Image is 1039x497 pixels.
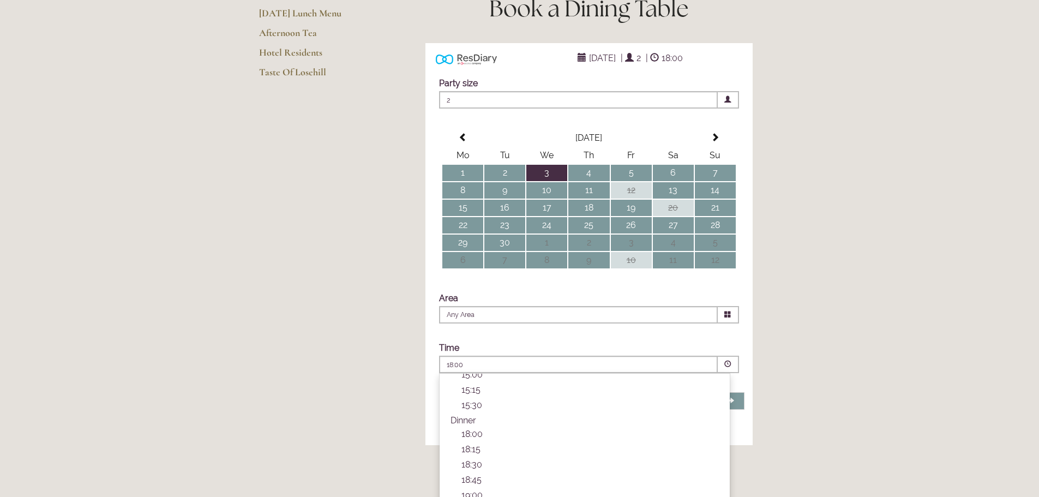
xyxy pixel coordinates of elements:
[484,147,525,164] th: Tu
[695,217,736,233] td: 28
[459,133,467,142] span: Previous Month
[461,369,719,380] p: 15:00
[484,217,525,233] td: 23
[484,182,525,199] td: 9
[695,165,736,181] td: 7
[568,147,609,164] th: Th
[611,252,652,268] td: 10
[442,217,483,233] td: 22
[439,78,478,88] label: Party size
[568,235,609,251] td: 2
[442,147,483,164] th: Mo
[695,147,736,164] th: Su
[526,252,567,268] td: 8
[484,252,525,268] td: 7
[439,293,458,303] label: Area
[484,235,525,251] td: 30
[526,182,567,199] td: 10
[442,182,483,199] td: 8
[526,217,567,233] td: 24
[653,200,694,216] td: 20
[568,252,609,268] td: 9
[526,200,567,216] td: 17
[259,66,363,86] a: Taste Of Losehill
[442,235,483,251] td: 29
[611,200,652,216] td: 19
[568,182,609,199] td: 11
[526,147,567,164] th: We
[611,165,652,181] td: 5
[634,50,644,66] span: 2
[695,200,736,216] td: 21
[653,252,694,268] td: 11
[461,385,719,395] p: 15:15
[611,147,652,164] th: Fr
[461,444,719,454] p: 18:15
[695,182,736,199] td: 14
[484,165,525,181] td: 2
[653,147,694,164] th: Sa
[442,165,483,181] td: 1
[586,50,618,66] span: [DATE]
[439,91,718,109] span: 2
[461,400,719,410] p: 15:30
[442,200,483,216] td: 15
[259,7,363,27] a: [DATE] Lunch Menu
[461,459,719,470] p: 18:30
[646,53,648,63] span: |
[653,235,694,251] td: 4
[461,475,719,485] p: 18:45
[259,27,363,46] a: Afternoon Tea
[653,217,694,233] td: 27
[659,50,686,66] span: 18:00
[621,53,623,63] span: |
[526,165,567,181] td: 3
[436,51,497,67] img: Powered by ResDiary
[611,182,652,199] td: 12
[439,343,459,353] label: Time
[653,165,694,181] td: 6
[568,165,609,181] td: 4
[259,46,363,66] a: Hotel Residents
[695,252,736,268] td: 12
[568,200,609,216] td: 18
[461,429,719,439] p: 18:00
[442,252,483,268] td: 6
[695,235,736,251] td: 5
[653,182,694,199] td: 13
[447,360,644,370] p: 18:00
[484,200,525,216] td: 16
[526,235,567,251] td: 1
[711,133,719,142] span: Next Month
[611,235,652,251] td: 3
[484,130,694,146] th: Select Month
[611,217,652,233] td: 26
[451,415,476,426] span: Dinner
[568,217,609,233] td: 25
